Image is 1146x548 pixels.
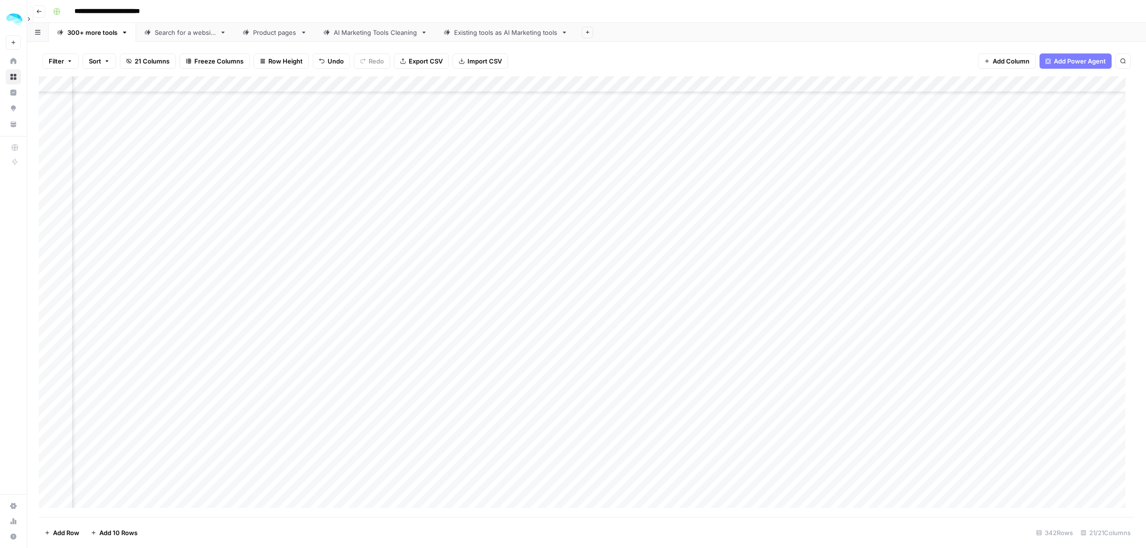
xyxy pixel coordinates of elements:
[409,56,443,66] span: Export CSV
[454,28,557,37] div: Existing tools as AI Marketing tools
[6,498,21,514] a: Settings
[234,23,315,42] a: Product pages
[1077,525,1135,540] div: 21/21 Columns
[155,28,216,37] div: Search for a website
[993,56,1029,66] span: Add Column
[453,53,508,69] button: Import CSV
[49,23,136,42] a: 300+ more tools
[467,56,502,66] span: Import CSV
[328,56,344,66] span: Undo
[334,28,417,37] div: AI Marketing Tools Cleaning
[89,56,101,66] span: Sort
[6,529,21,544] button: Help + Support
[313,53,350,69] button: Undo
[6,11,23,28] img: ColdiQ Logo
[49,56,64,66] span: Filter
[253,28,297,37] div: Product pages
[67,28,117,37] div: 300+ more tools
[180,53,250,69] button: Freeze Columns
[435,23,576,42] a: Existing tools as AI Marketing tools
[6,101,21,116] a: Opportunities
[6,116,21,132] a: Your Data
[6,8,21,32] button: Workspace: ColdiQ
[39,525,85,540] button: Add Row
[369,56,384,66] span: Redo
[194,56,244,66] span: Freeze Columns
[1032,525,1077,540] div: 342 Rows
[978,53,1036,69] button: Add Column
[135,56,170,66] span: 21 Columns
[315,23,435,42] a: AI Marketing Tools Cleaning
[136,23,234,42] a: Search for a website
[6,85,21,100] a: Insights
[85,525,143,540] button: Add 10 Rows
[6,69,21,84] a: Browse
[6,514,21,529] a: Usage
[268,56,303,66] span: Row Height
[120,53,176,69] button: 21 Columns
[99,528,138,537] span: Add 10 Rows
[254,53,309,69] button: Row Height
[394,53,449,69] button: Export CSV
[1054,56,1106,66] span: Add Power Agent
[6,53,21,69] a: Home
[1040,53,1112,69] button: Add Power Agent
[42,53,79,69] button: Filter
[354,53,390,69] button: Redo
[83,53,116,69] button: Sort
[53,528,79,537] span: Add Row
